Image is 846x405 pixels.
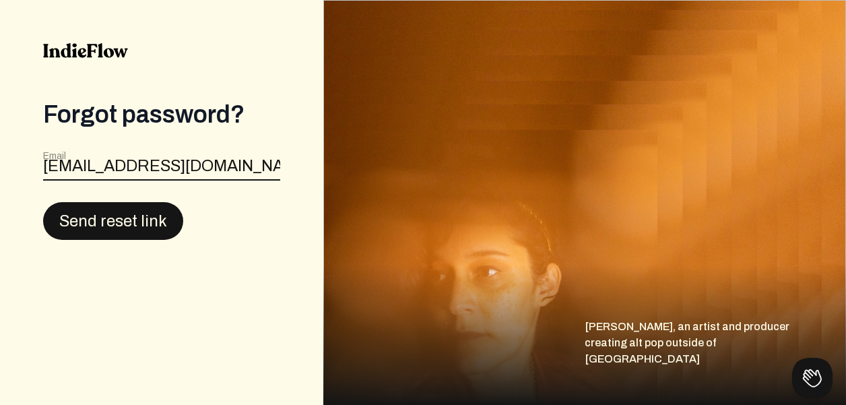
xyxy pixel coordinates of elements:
label: Email [43,150,66,163]
img: indieflow-logo-black.svg [43,43,128,58]
button: Send reset link [43,202,183,240]
iframe: Toggle Customer Support [792,358,833,398]
div: [PERSON_NAME], an artist and producer creating alt pop outside of [GEOGRAPHIC_DATA] [585,319,846,405]
div: Forgot password? [43,101,280,128]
